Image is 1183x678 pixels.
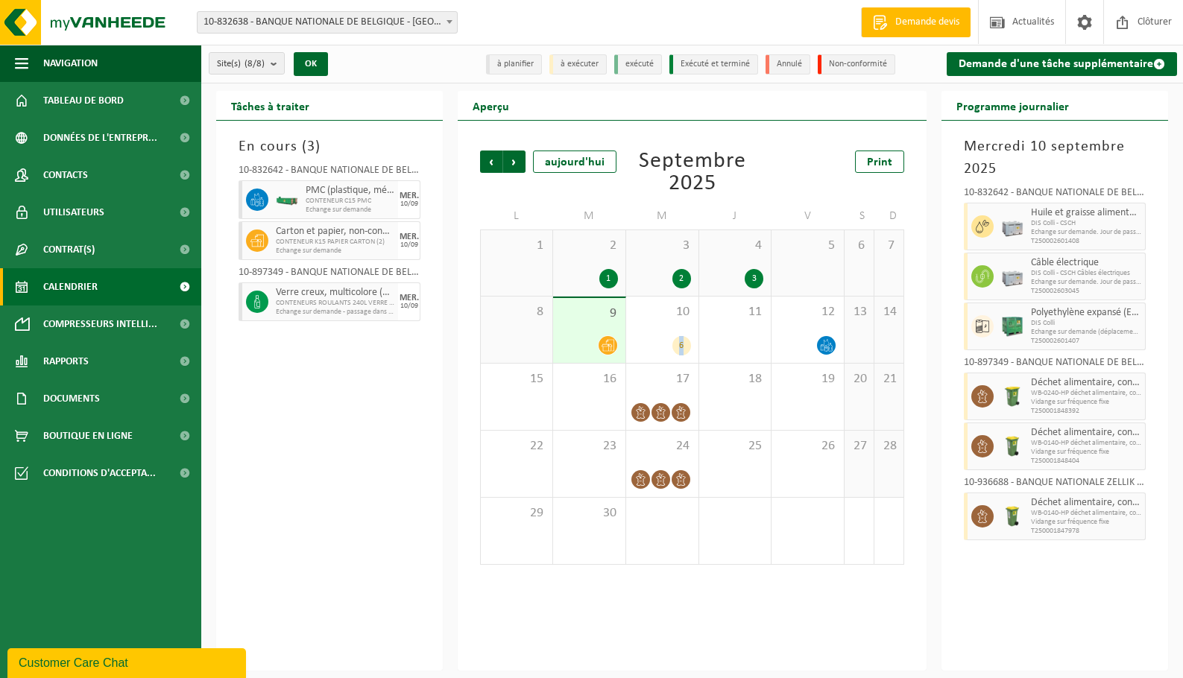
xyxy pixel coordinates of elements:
[1031,407,1141,416] span: T250001848392
[480,151,502,173] span: Précédent
[947,52,1177,76] a: Demande d'une tâche supplémentaire
[618,151,766,195] div: Septembre 2025
[855,151,904,173] a: Print
[400,302,418,310] div: 10/09
[1031,328,1141,337] span: Echange sur demande (déplacement exclu)
[1001,315,1023,338] img: PB-HB-1400-HPE-GN-01
[964,136,1146,180] h3: Mercredi 10 septembre 2025
[852,304,866,320] span: 13
[1031,237,1141,246] span: T250002601408
[294,52,328,76] button: OK
[533,151,616,173] div: aujourd'hui
[553,203,626,229] td: M
[239,136,420,158] h3: En cours ( )
[549,54,607,75] li: à exécuter
[626,203,699,229] td: M
[779,438,836,454] span: 26
[1031,219,1141,228] span: DIS Colli - CSCH
[43,305,157,343] span: Compresseurs intelli...
[1001,265,1023,288] img: PB-LB-0680-HPE-GY-11
[1031,269,1141,278] span: DIS Colli - CSCH Câbles électriques
[43,119,157,156] span: Données de l'entrepr...
[861,7,971,37] a: Demande devis
[306,197,394,206] span: CONTENEUR C15 PMC
[503,151,526,173] span: Suivant
[1001,435,1023,457] img: WB-0140-HPE-GN-50
[634,371,691,387] span: 17
[43,343,89,380] span: Rapports
[1031,319,1141,328] span: DIS Colli
[197,11,458,34] span: 10-832638 - BANQUE NATIONALE DE BELGIQUE - BRUXELLES
[634,438,691,454] span: 24
[400,200,418,208] div: 10/09
[276,247,394,256] span: Echange sur demande
[964,358,1146,373] div: 10-897349 - BANQUE NATIONALE DE BELGIQUE - COMEDIENS BNB 2 - [GEOGRAPHIC_DATA]
[882,304,896,320] span: 14
[43,194,104,231] span: Utilisateurs
[779,371,836,387] span: 19
[707,438,764,454] span: 25
[561,438,618,454] span: 23
[239,267,420,282] div: 10-897349 - BANQUE NATIONALE DE BELGIQUE - COMEDIENS BNB 2 - [GEOGRAPHIC_DATA]
[599,269,618,288] div: 1
[845,203,874,229] td: S
[852,371,866,387] span: 20
[634,238,691,254] span: 3
[882,438,896,454] span: 28
[634,304,691,320] span: 10
[1031,377,1141,389] span: Déchet alimentaire, contenant des produits d'origine animale, non emballé, catégorie 3
[306,206,394,215] span: Echange sur demande
[488,371,545,387] span: 15
[43,156,88,194] span: Contacts
[488,238,545,254] span: 1
[400,294,419,302] div: MER.
[1031,457,1141,466] span: T250001848404
[1031,278,1141,287] span: Echange sur demande. Jour de passage fixe.
[1031,228,1141,237] span: Echange sur demande. Jour de passage fixe.
[217,53,265,75] span: Site(s)
[964,478,1146,492] div: 10-936688 - BANQUE NATIONALE ZELLIK - ZELLIK
[707,304,764,320] span: 11
[745,269,763,288] div: 3
[276,287,394,299] span: Verre creux, multicolore (ménager)
[707,238,764,254] span: 4
[488,505,545,522] span: 29
[561,305,618,322] span: 9
[276,308,394,317] span: Echange sur demande - passage dans une tournée fixe (traitement inclus)
[779,238,836,254] span: 5
[672,269,691,288] div: 2
[1001,215,1023,238] img: PB-LB-0680-HPE-GY-11
[480,203,553,229] td: L
[672,336,691,355] div: 6
[43,231,95,268] span: Contrat(s)
[276,299,394,308] span: CONTENEURS ROULANTS 240L VERRE (4)
[1031,389,1141,398] span: WB-0240-HP déchet alimentaire, contenant des produits d'orig
[1031,307,1141,319] span: Polyethylène expansé (EPE)
[239,165,420,180] div: 10-832642 - BANQUE NATIONALE DE BELGIQUE - BLD BERLAIMONT - [GEOGRAPHIC_DATA]
[1031,527,1141,536] span: T250001847978
[874,203,904,229] td: D
[1031,287,1141,296] span: T250002603045
[458,91,524,120] h2: Aperçu
[882,371,896,387] span: 21
[1031,427,1141,439] span: Déchet alimentaire, contenant des produits d'origine animale, non emballé, catégorie 3
[1031,518,1141,527] span: Vidange sur fréquence fixe
[867,156,892,168] span: Print
[486,54,542,75] li: à planifier
[941,91,1084,120] h2: Programme journalier
[488,438,545,454] span: 22
[216,91,324,120] h2: Tâches à traiter
[1001,385,1023,408] img: WB-0240-HPE-GN-50
[561,238,618,254] span: 2
[1031,337,1141,346] span: T250002601407
[276,226,394,238] span: Carton et papier, non-conditionné (industriel)
[964,188,1146,203] div: 10-832642 - BANQUE NATIONALE DE BELGIQUE - BLD BERLAIMONT - [GEOGRAPHIC_DATA]
[276,194,298,206] img: HK-XC-15-GN-00
[488,304,545,320] span: 8
[400,241,418,249] div: 10/09
[852,438,866,454] span: 27
[707,371,764,387] span: 18
[1031,398,1141,407] span: Vidange sur fréquence fixe
[1031,257,1141,269] span: Câble électrique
